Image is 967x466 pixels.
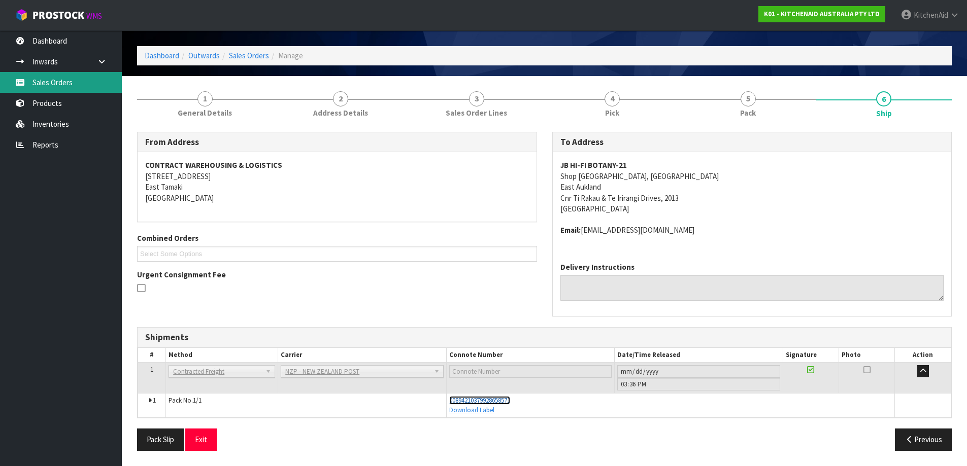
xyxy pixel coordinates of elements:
[876,108,892,119] span: Ship
[605,91,620,106] span: 4
[185,428,217,450] button: Exit
[197,91,213,106] span: 1
[15,9,28,21] img: cube-alt.png
[333,91,348,106] span: 2
[876,91,891,106] span: 6
[150,365,153,374] span: 1
[178,107,232,118] span: General Details
[137,428,184,450] button: Pack Slip
[166,393,446,417] td: Pack No.
[145,51,179,60] a: Dashboard
[138,348,166,363] th: #
[560,160,627,170] strong: JB HI-FI BOTANY-21
[145,160,529,203] address: [STREET_ADDRESS] East Tamaki [GEOGRAPHIC_DATA]
[764,10,880,18] strong: K01 - KITCHENAID AUSTRALIA PTY LTD
[285,366,429,378] span: NZP - NEW ZEALAND POST
[449,396,510,405] a: 00894210379928658571
[895,348,951,363] th: Action
[914,10,948,20] span: KitchenAid
[615,348,783,363] th: Date/Time Released
[605,107,619,118] span: Pick
[560,262,635,272] label: Delivery Instructions
[32,9,84,22] span: ProStock
[145,333,944,342] h3: Shipments
[145,137,529,147] h3: From Address
[278,348,446,363] th: Carrier
[895,428,952,450] button: Previous
[449,365,612,378] input: Connote Number
[740,107,756,118] span: Pack
[166,348,278,363] th: Method
[137,269,226,280] label: Urgent Consignment Fee
[446,348,614,363] th: Connote Number
[783,348,839,363] th: Signature
[560,225,581,235] strong: email
[193,396,202,405] span: 1/1
[313,107,368,118] span: Address Details
[446,107,507,118] span: Sales Order Lines
[560,225,944,235] address: [EMAIL_ADDRESS][DOMAIN_NAME]
[173,366,261,378] span: Contracted Freight
[560,137,944,147] h3: To Address
[153,396,156,405] span: 1
[86,11,102,21] small: WMS
[469,91,484,106] span: 3
[229,51,269,60] a: Sales Orders
[839,348,895,363] th: Photo
[137,124,952,458] span: Ship
[188,51,220,60] a: Outwards
[741,91,756,106] span: 5
[137,233,198,243] label: Combined Orders
[449,406,494,414] a: Download Label
[278,51,303,60] span: Manage
[560,160,944,214] address: Shop [GEOGRAPHIC_DATA], [GEOGRAPHIC_DATA] East Aukland Cnr Ti Rakau & Te Irirangi Drives, 2013 [G...
[145,160,282,170] strong: CONTRACT WAREHOUSING & LOGISTICS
